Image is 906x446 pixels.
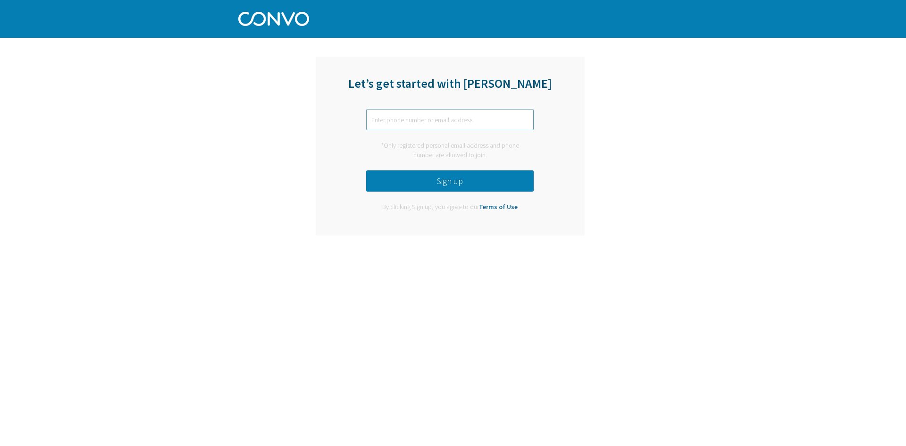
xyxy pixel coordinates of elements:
[479,202,518,211] a: Terms of Use
[316,76,585,103] div: Let’s get started with [PERSON_NAME]
[366,141,534,160] div: *Only registered personal email address and phone number are allowed to join.
[238,9,309,26] img: Convo Logo
[366,170,534,192] button: Sign up
[375,202,525,212] div: By clicking Sign up, you agree to our
[366,109,534,130] input: Enter phone number or email address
